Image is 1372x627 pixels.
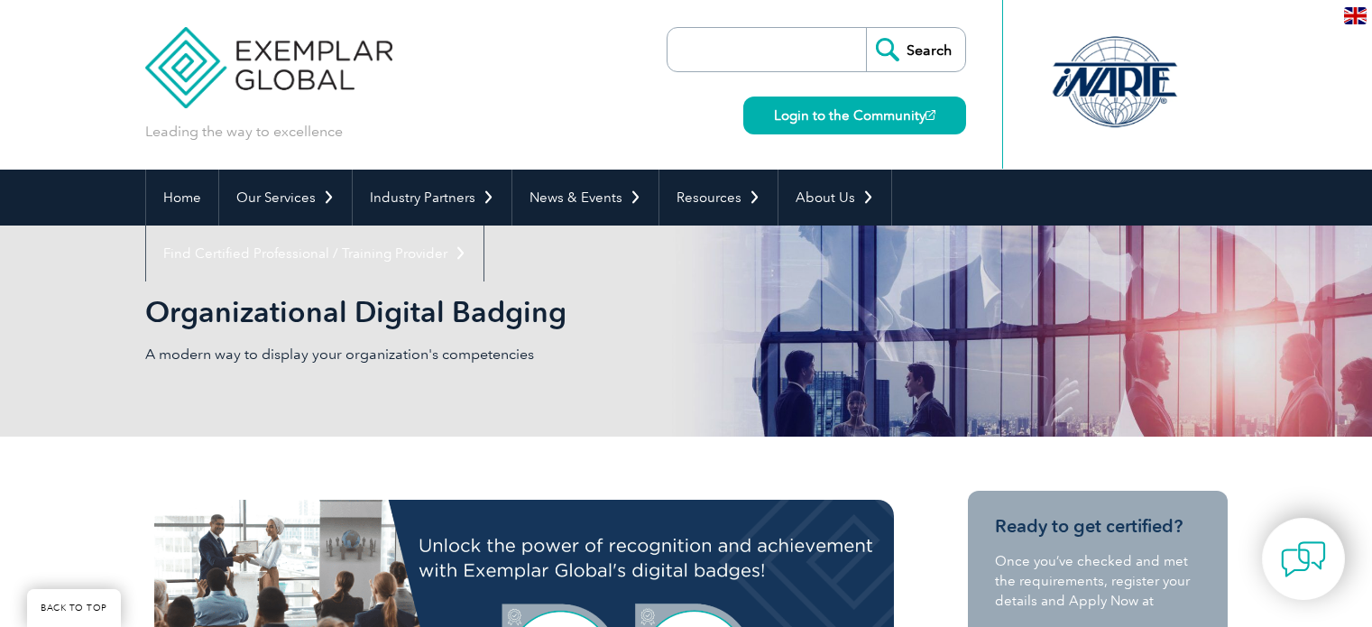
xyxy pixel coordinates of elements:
a: Resources [659,170,778,226]
img: open_square.png [925,110,935,120]
a: Find Certified Professional / Training Provider [146,226,483,281]
img: en [1344,7,1367,24]
a: Home [146,170,218,226]
h2: Organizational Digital Badging [145,298,903,327]
h3: Ready to get certified? [995,515,1201,538]
a: Our Services [219,170,352,226]
a: News & Events [512,170,658,226]
a: About Us [778,170,891,226]
a: BACK TO TOP [27,589,121,627]
a: Industry Partners [353,170,511,226]
img: contact-chat.png [1281,537,1326,582]
a: Login to the Community [743,97,966,134]
p: A modern way to display your organization's competencies [145,345,686,364]
input: Search [866,28,965,71]
p: Once you’ve checked and met the requirements, register your details and Apply Now at [995,551,1201,611]
p: Leading the way to excellence [145,122,343,142]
